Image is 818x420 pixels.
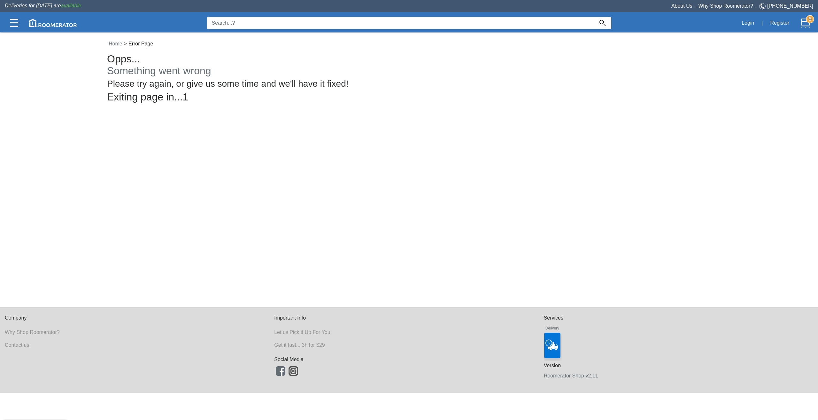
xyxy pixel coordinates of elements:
[806,15,814,23] strong: 5
[544,324,561,330] h6: Delivery
[107,41,124,46] a: Home
[183,91,189,103] label: 1
[738,16,758,30] button: Login
[107,65,711,76] h2: Something went wrong
[801,18,810,28] img: Cart.svg
[107,91,711,105] h2: Exiting page in...
[698,3,753,9] a: Why Shop Roomerator?
[124,40,127,48] label: >
[544,315,813,321] h6: Services
[274,357,544,362] h6: Social Media
[753,5,759,8] span: •
[759,2,767,10] img: Telephone.svg
[5,329,60,335] a: Why Shop Roomerator?
[5,3,81,8] span: Deliveries for [DATE] are
[758,16,767,30] div: |
[107,55,711,63] h1: Opps...
[692,5,698,8] span: •
[767,16,793,30] button: Register
[5,315,274,321] h6: Company
[544,333,561,358] img: Delivery_Icon?!
[671,3,692,9] a: About Us
[107,79,711,89] h3: Please try again, or give us some time and we'll have it fixed!
[544,373,598,378] a: Roomerator Shop v2.11
[61,3,81,8] span: available
[767,3,813,9] a: [PHONE_NUMBER]
[599,20,606,26] img: Search_Icon.svg
[274,342,325,348] a: Get it fast... 3h for $29
[274,329,330,335] a: Let us Pick it Up For You
[207,17,594,29] input: Search...?
[274,315,544,321] h6: Important Info
[29,19,77,27] img: roomerator-logo.svg
[544,361,813,370] h6: Version
[5,342,29,348] a: Contact us
[10,19,18,27] img: Categories.svg
[127,40,155,48] label: Error Page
